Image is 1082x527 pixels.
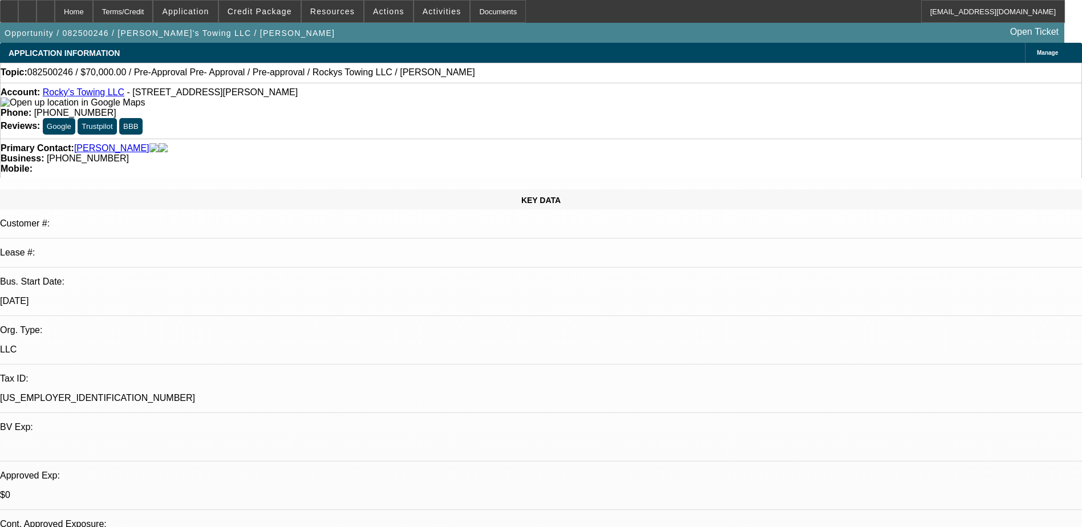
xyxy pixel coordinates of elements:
span: Actions [373,7,404,16]
span: - [STREET_ADDRESS][PERSON_NAME] [127,87,298,97]
strong: Topic: [1,67,27,78]
a: [PERSON_NAME] [74,143,149,153]
button: Actions [364,1,413,22]
strong: Reviews: [1,121,40,131]
button: Resources [302,1,363,22]
button: Credit Package [219,1,301,22]
span: Manage [1037,50,1058,56]
span: APPLICATION INFORMATION [9,48,120,58]
img: Open up location in Google Maps [1,98,145,108]
span: Application [162,7,209,16]
strong: Primary Contact: [1,143,74,153]
span: Opportunity / 082500246 / [PERSON_NAME]'s Towing LLC / [PERSON_NAME] [5,29,335,38]
img: facebook-icon.png [149,143,159,153]
span: [PHONE_NUMBER] [47,153,129,163]
span: Resources [310,7,355,16]
span: Credit Package [228,7,292,16]
span: [PHONE_NUMBER] [34,108,116,117]
img: linkedin-icon.png [159,143,168,153]
a: View Google Maps [1,98,145,107]
button: Google [43,118,75,135]
strong: Mobile: [1,164,33,173]
span: Activities [423,7,461,16]
a: Open Ticket [1006,22,1063,42]
span: 082500246 / $70,000.00 / Pre-Approval Pre- Approval / Pre-approval / Rockys Towing LLC / [PERSON_... [27,67,475,78]
strong: Business: [1,153,44,163]
button: Activities [414,1,470,22]
button: Trustpilot [78,118,116,135]
strong: Phone: [1,108,31,117]
button: Application [153,1,217,22]
span: KEY DATA [521,196,561,205]
strong: Account: [1,87,40,97]
button: BBB [119,118,143,135]
a: Rocky's Towing LLC [43,87,124,97]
